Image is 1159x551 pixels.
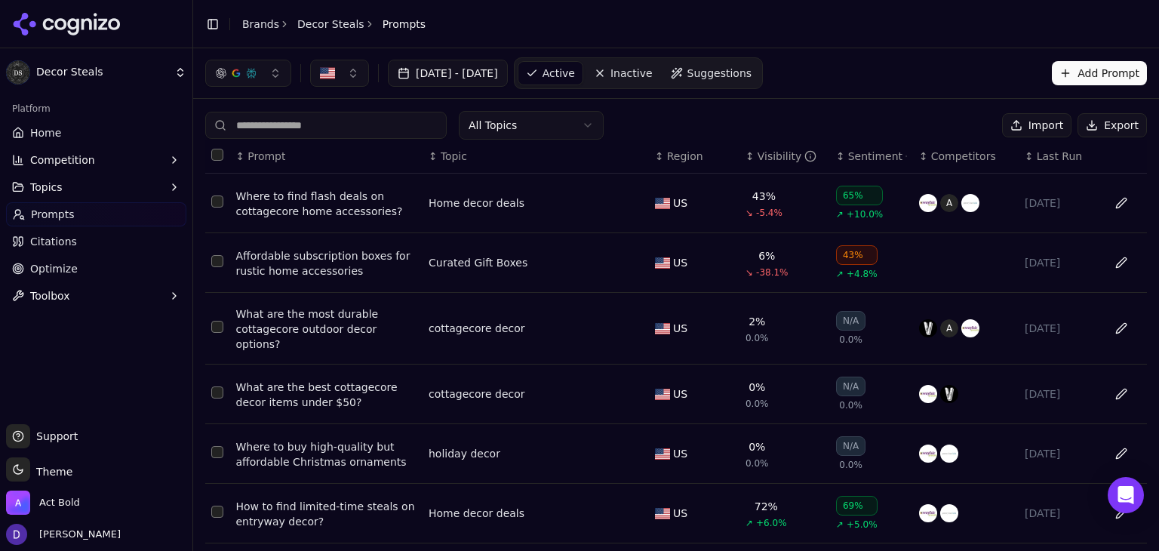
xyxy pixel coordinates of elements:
span: -38.1% [756,266,788,279]
span: US [673,386,687,402]
span: A [940,194,958,212]
div: [DATE] [1025,321,1096,336]
img: US [320,66,335,81]
th: sentiment [830,140,913,174]
div: ↕Prompt [236,149,417,164]
div: 43% [752,189,776,204]
img: wayfair [919,504,937,522]
span: +6.0% [756,517,787,529]
span: 0.0% [746,332,769,344]
div: ↕Visibility [746,149,824,164]
div: 72% [755,499,778,514]
a: Optimize [6,257,186,281]
nav: breadcrumb [242,17,426,32]
button: Select row 3 [211,321,223,333]
a: Curated Gift Boxes [429,255,527,270]
a: Home [6,121,186,145]
th: Last Run [1019,140,1102,174]
th: brandMentionRate [739,140,830,174]
span: Home [30,125,61,140]
button: Select row 5 [211,446,223,458]
img: pottery barn [940,504,958,522]
img: US flag [655,257,670,269]
button: Edit in sheet [1109,251,1133,275]
span: Prompt [247,149,285,164]
div: ↕Region [655,149,733,164]
img: pottery barn [961,194,979,212]
button: Edit in sheet [1109,501,1133,525]
div: What are the best cottagecore decor items under $50? [236,380,417,410]
button: Select row 6 [211,506,223,518]
img: David White [6,524,27,545]
a: Brands [242,18,279,30]
th: Region [649,140,739,174]
a: Prompts [6,202,186,226]
div: 6% [758,248,775,263]
div: [DATE] [1025,386,1096,402]
div: 69% [836,496,878,516]
span: Prompts [383,17,426,32]
button: Toolbox [6,284,186,308]
div: holiday decor [429,446,500,461]
img: US flag [655,448,670,460]
span: Citations [30,234,77,249]
div: N/A [836,377,865,396]
a: cottagecore decor [429,386,525,402]
div: [DATE] [1025,506,1096,521]
button: Export [1078,113,1147,137]
span: US [673,506,687,521]
img: wayfair [919,385,937,403]
div: ↕Topic [429,149,643,164]
button: Import [1002,113,1071,137]
a: Where to buy high-quality but affordable Christmas ornaments [236,439,417,469]
span: [PERSON_NAME] [33,528,121,541]
button: Edit in sheet [1109,191,1133,215]
div: Platform [6,97,186,121]
span: Theme [30,466,72,478]
span: 0.0% [839,459,862,471]
div: 0% [749,439,765,454]
button: Competition [6,148,186,172]
span: Competitors [931,149,996,164]
img: US flag [655,389,670,400]
img: wayfair [919,445,937,463]
a: cottagecore decor [429,321,525,336]
img: Act Bold [6,491,30,515]
span: ↗ [746,517,753,529]
a: Decor Steals [297,17,364,32]
a: Suggestions [663,61,760,85]
div: 43% [836,245,878,265]
div: [DATE] [1025,255,1096,270]
span: US [673,195,687,211]
span: Prompts [31,207,75,222]
span: +4.8% [847,268,878,280]
img: Decor Steals [6,60,30,85]
div: Open Intercom Messenger [1108,477,1144,513]
img: pottery barn [940,445,958,463]
a: Home decor deals [429,195,524,211]
div: N/A [836,311,865,331]
div: 0% [749,380,765,395]
a: Where to find flash deals on cottagecore home accessories? [236,189,417,219]
div: Home decor deals [429,506,524,521]
div: ↕Last Run [1025,149,1096,164]
button: [DATE] - [DATE] [388,60,508,87]
button: Select row 1 [211,195,223,208]
div: 2% [749,314,765,329]
div: N/A [836,436,865,456]
button: Select row 4 [211,386,223,399]
div: How to find limited-time steals on entryway decor? [236,499,417,529]
a: Inactive [586,61,660,85]
a: Citations [6,229,186,254]
div: What are the most durable cottagecore outdoor decor options? [236,306,417,352]
div: ↕Sentiment [836,149,907,164]
span: A [940,319,958,337]
th: Topic [423,140,649,174]
button: Edit in sheet [1109,442,1133,466]
a: Affordable subscription boxes for rustic home accessories [236,248,417,279]
span: Region [667,149,703,164]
